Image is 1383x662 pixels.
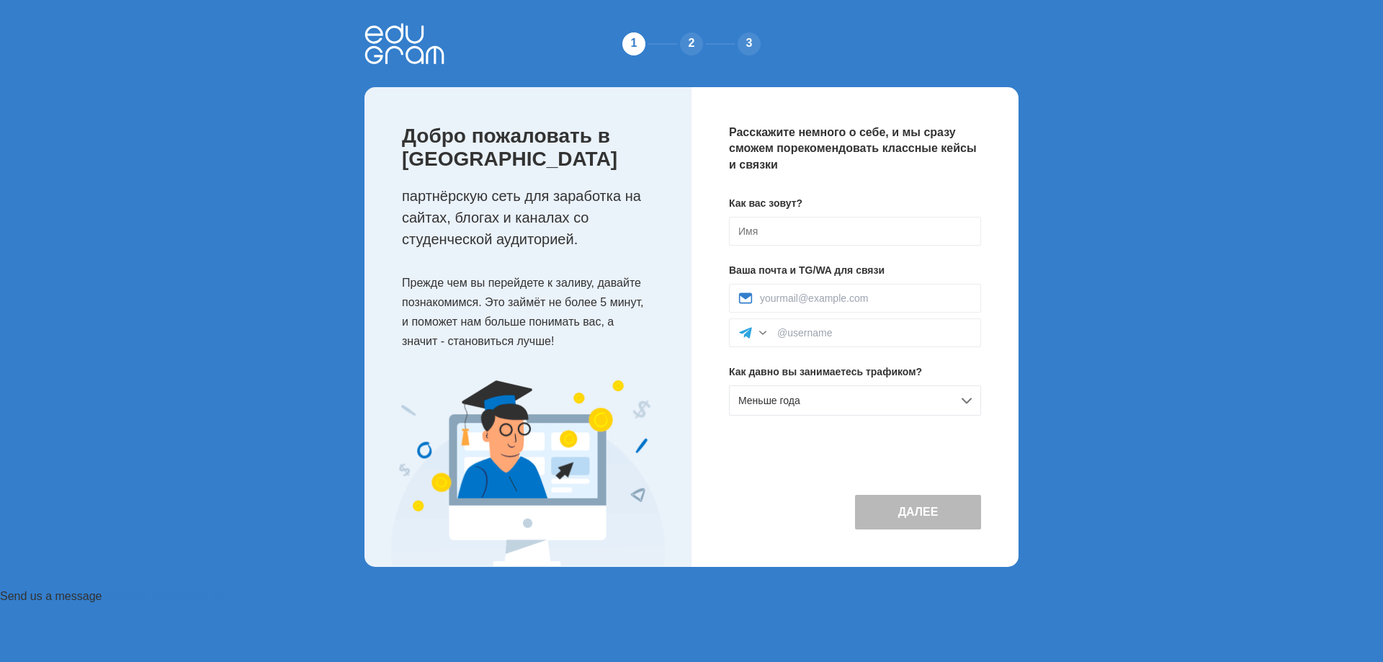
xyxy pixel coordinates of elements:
p: Как давно вы занимаетесь трафиком? [729,364,981,380]
p: Добро пожаловать в [GEOGRAPHIC_DATA] [402,125,663,171]
span: Меньше года [738,395,800,406]
input: @username [777,327,972,339]
a: Business Messenger by [102,590,224,602]
button: Далее [855,495,981,529]
p: Прежде чем вы перейдете к заливу, давайте познакомимся. Это займёт не более 5 минут, и поможет на... [402,273,663,352]
div: 1 [619,30,648,58]
p: Ваша почта и TG/WA для связи [729,263,981,278]
p: партнёрскую сеть для заработка на сайтах, блогах и каналах со студенческой аудиторией. [402,185,663,250]
div: 2 [677,30,706,58]
img: Expert Image [391,380,665,567]
input: Имя [729,217,981,246]
input: yourmail@example.com [760,292,972,304]
p: Расскажите немного о себе, и мы сразу сможем порекомендовать классные кейсы и связки [729,125,981,173]
p: Как вас зовут? [729,196,981,211]
div: 3 [735,30,764,58]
